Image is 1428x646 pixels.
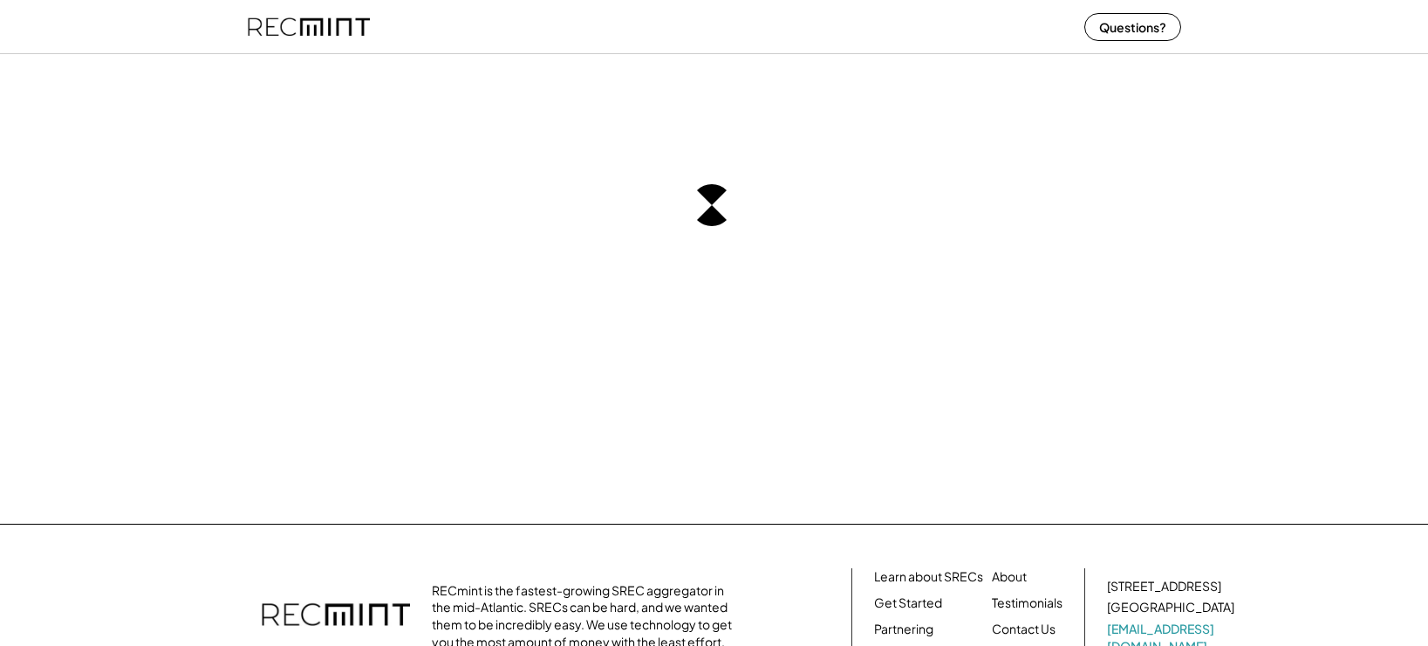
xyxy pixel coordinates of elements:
img: recmint-logotype%403x%20%281%29.jpeg [248,3,370,50]
a: Testimonials [992,594,1062,612]
a: About [992,568,1027,586]
a: Contact Us [992,621,1056,638]
div: [GEOGRAPHIC_DATA] [1107,599,1234,616]
div: [STREET_ADDRESS] [1107,578,1221,595]
button: Questions? [1084,13,1181,41]
a: Get Started [874,594,942,612]
a: Partnering [874,621,933,638]
a: Learn about SRECs [874,568,983,586]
